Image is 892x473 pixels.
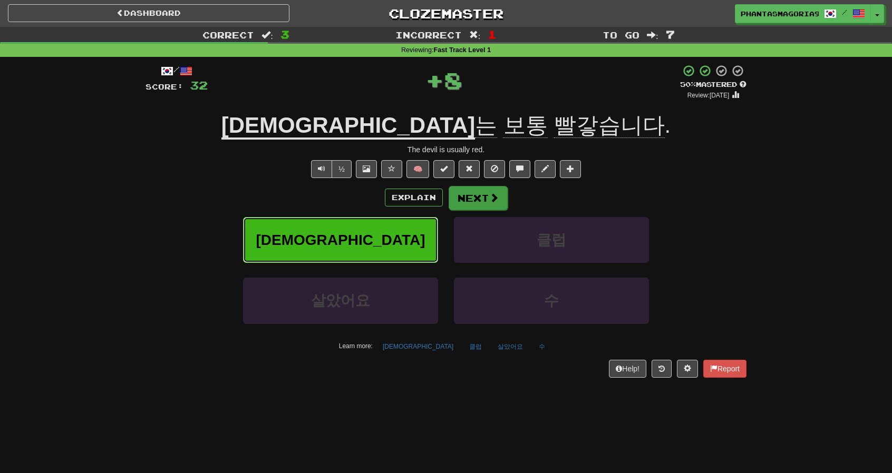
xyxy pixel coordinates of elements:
[449,186,508,210] button: Next
[484,160,505,178] button: Ignore sentence (alt+i)
[425,64,444,96] span: +
[680,80,696,88] span: 50 %
[735,4,871,23] a: Phantasmagoria92 /
[8,4,289,22] a: Dashboard
[385,189,443,206] button: Explain
[560,160,581,178] button: Add to collection (alt+a)
[243,278,438,323] button: 살았어요
[395,29,462,40] span: Incorrect
[652,360,672,378] button: Round history (alt+y)
[537,232,566,248] span: 클럽
[444,67,462,93] span: 8
[463,339,488,354] button: 클럽
[509,160,530,178] button: Discuss sentence (alt+u)
[332,160,352,178] button: ½
[146,64,208,77] div: /
[311,160,332,178] button: Play sentence audio (ctl+space)
[377,339,459,354] button: [DEMOGRAPHIC_DATA]
[533,339,551,354] button: 수
[243,217,438,263] button: [DEMOGRAPHIC_DATA]
[280,28,289,41] span: 3
[842,8,847,16] span: /
[433,160,454,178] button: Set this sentence to 100% Mastered (alt+m)
[680,80,746,90] div: Mastered
[503,113,548,138] span: 보통
[603,29,639,40] span: To go
[687,92,730,99] small: Review: [DATE]
[492,339,529,354] button: 살았어요
[221,113,475,140] u: [DEMOGRAPHIC_DATA]
[609,360,646,378] button: Help!
[475,113,497,138] span: 는
[741,9,819,18] span: Phantasmagoria92
[666,28,675,41] span: 7
[339,342,373,350] small: Learn more:
[459,160,480,178] button: Reset to 0% Mastered (alt+r)
[703,360,746,378] button: Report
[488,28,497,41] span: 1
[469,31,481,40] span: :
[305,4,587,23] a: Clozemaster
[202,29,254,40] span: Correct
[311,292,370,309] span: 살았어요
[261,31,273,40] span: :
[454,278,649,323] button: 수
[454,217,649,263] button: 클럽
[146,82,183,91] span: Score:
[309,160,352,178] div: Text-to-speech controls
[535,160,556,178] button: Edit sentence (alt+d)
[647,31,658,40] span: :
[434,46,491,54] strong: Fast Track Level 1
[544,292,559,309] span: 수
[406,160,429,178] button: 🧠
[554,113,665,138] span: 빨갛습니다
[146,144,746,155] div: The devil is usually red.
[381,160,402,178] button: Favorite sentence (alt+f)
[356,160,377,178] button: Show image (alt+x)
[475,113,671,138] span: .
[256,232,425,248] span: [DEMOGRAPHIC_DATA]
[190,78,208,92] span: 32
